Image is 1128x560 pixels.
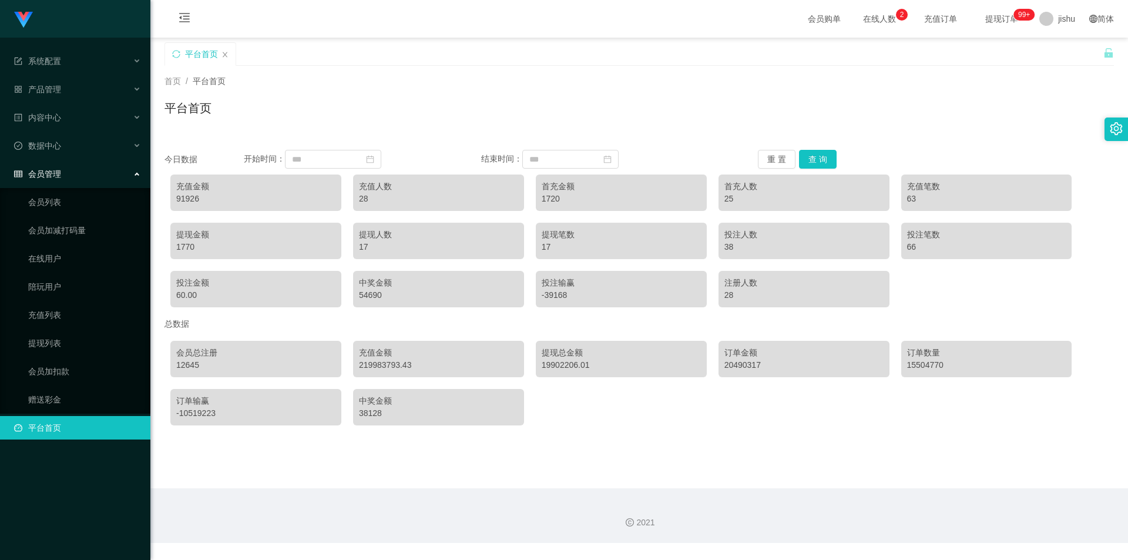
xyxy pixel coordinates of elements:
div: 中奖金额 [359,395,518,407]
div: 12645 [176,359,335,371]
a: 会员列表 [28,190,141,214]
span: 首页 [164,76,181,86]
i: 图标: calendar [603,155,612,163]
img: logo.9652507e.png [14,12,33,28]
span: 产品管理 [14,85,61,94]
span: 会员管理 [14,169,61,179]
div: 投注人数 [724,229,884,241]
div: 38 [724,241,884,253]
div: 219983793.43 [359,359,518,371]
div: 注册人数 [724,277,884,289]
div: 充值金额 [176,180,335,193]
div: 15504770 [907,359,1066,371]
div: 60.00 [176,289,335,301]
i: 图标: appstore-o [14,85,22,93]
span: 内容中心 [14,113,61,122]
i: 图标: copyright [626,518,634,527]
div: 充值人数 [359,180,518,193]
sup: 1206 [1013,9,1035,21]
div: 1770 [176,241,335,253]
div: 54690 [359,289,518,301]
i: 图标: sync [172,50,180,58]
span: 开始时间： [244,154,285,163]
i: 图标: profile [14,113,22,122]
div: 38128 [359,407,518,420]
div: 提现笔数 [542,229,701,241]
span: 充值订单 [918,15,963,23]
span: 数据中心 [14,141,61,150]
div: 首充人数 [724,180,884,193]
div: 充值笔数 [907,180,1066,193]
div: 91926 [176,193,335,205]
a: 陪玩用户 [28,275,141,299]
span: 平台首页 [193,76,226,86]
div: 充值金额 [359,347,518,359]
div: 中奖金额 [359,277,518,289]
div: 总数据 [164,313,1114,335]
div: 投注输赢 [542,277,701,289]
p: 2 [900,9,904,21]
span: 提现订单 [979,15,1024,23]
div: 63 [907,193,1066,205]
span: / [186,76,188,86]
button: 查 询 [799,150,837,169]
div: 今日数据 [164,153,244,166]
a: 会员加扣款 [28,360,141,383]
i: 图标: unlock [1103,48,1114,58]
div: -10519223 [176,407,335,420]
div: 17 [542,241,701,253]
span: 结束时间： [481,154,522,163]
h1: 平台首页 [164,99,211,117]
i: 图标: global [1089,15,1097,23]
i: 图标: check-circle-o [14,142,22,150]
div: 1720 [542,193,701,205]
i: 图标: menu-fold [164,1,204,38]
div: 提现金额 [176,229,335,241]
i: 图标: form [14,57,22,65]
i: 图标: table [14,170,22,178]
div: 订单输赢 [176,395,335,407]
div: 提现人数 [359,229,518,241]
sup: 2 [896,9,908,21]
i: 图标: setting [1110,122,1123,135]
a: 图标: dashboard平台首页 [14,416,141,440]
div: 投注金额 [176,277,335,289]
i: 图标: calendar [366,155,374,163]
div: 订单数量 [907,347,1066,359]
a: 在线用户 [28,247,141,270]
div: 平台首页 [185,43,218,65]
div: 会员总注册 [176,347,335,359]
div: 17 [359,241,518,253]
a: 充值列表 [28,303,141,327]
div: -39168 [542,289,701,301]
a: 提现列表 [28,331,141,355]
a: 会员加减打码量 [28,219,141,242]
div: 首充金额 [542,180,701,193]
span: 系统配置 [14,56,61,66]
div: 投注笔数 [907,229,1066,241]
i: 图标: close [221,51,229,58]
div: 19902206.01 [542,359,701,371]
div: 25 [724,193,884,205]
div: 20490317 [724,359,884,371]
div: 66 [907,241,1066,253]
div: 2021 [160,517,1119,529]
div: 订单金额 [724,347,884,359]
div: 28 [724,289,884,301]
div: 提现总金额 [542,347,701,359]
button: 重 置 [758,150,795,169]
div: 28 [359,193,518,205]
span: 在线人数 [857,15,902,23]
a: 赠送彩金 [28,388,141,411]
